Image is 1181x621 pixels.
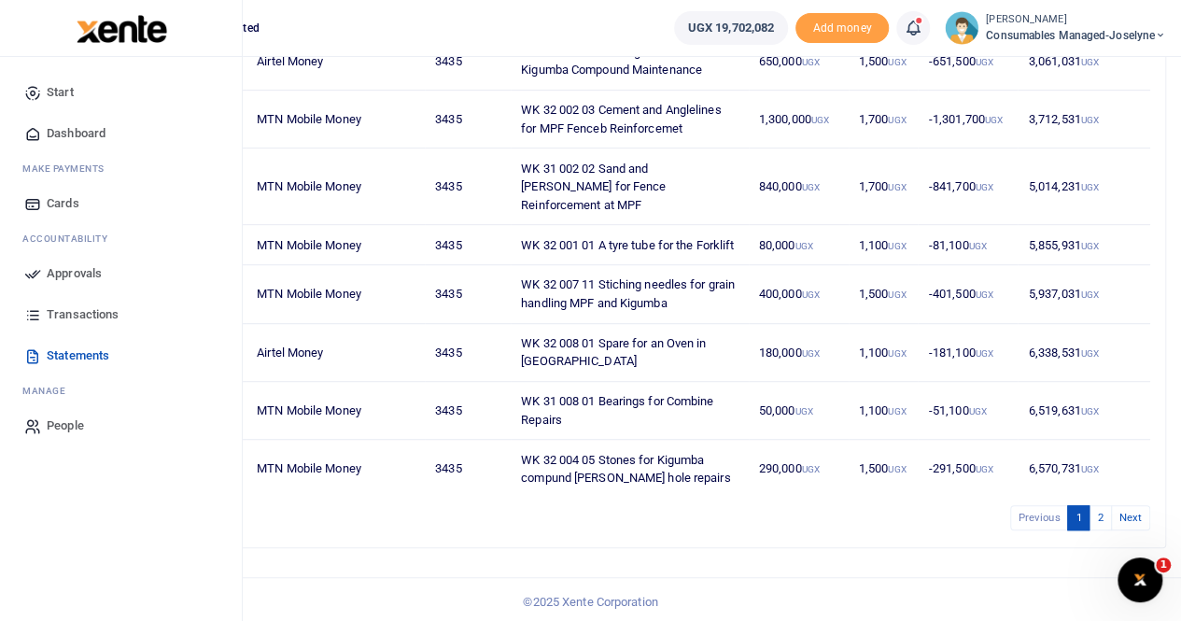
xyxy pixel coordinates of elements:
[511,33,749,91] td: WK 32 007 06 Mowing Machine for Kigumba Compound Maintenance
[849,382,919,440] td: 1,100
[1018,382,1150,440] td: 6,519,631
[811,115,829,125] small: UGX
[749,382,849,440] td: 50,000
[795,13,889,44] li: Toup your wallet
[47,83,74,102] span: Start
[849,440,919,497] td: 1,500
[246,148,425,225] td: MTN Mobile Money
[674,11,788,45] a: UGX 19,702,082
[975,289,992,300] small: UGX
[47,416,84,435] span: People
[749,265,849,323] td: 400,000
[77,15,167,43] img: logo-large
[749,148,849,225] td: 840,000
[1018,440,1150,497] td: 6,570,731
[849,33,919,91] td: 1,500
[425,33,511,91] td: 3435
[511,265,749,323] td: WK 32 007 11 Stiching needles for grain handling MPF and Kigumba
[986,27,1166,44] span: Consumables managed-Joselyne
[1081,464,1099,474] small: UGX
[1111,505,1150,530] a: Next
[511,382,749,440] td: WK 31 008 01 Bearings for Combine Repairs
[888,464,906,474] small: UGX
[425,440,511,497] td: 3435
[32,162,105,176] span: ake Payments
[1081,115,1099,125] small: UGX
[47,305,119,324] span: Transactions
[1081,241,1099,251] small: UGX
[888,406,906,416] small: UGX
[1081,289,1099,300] small: UGX
[918,440,1018,497] td: -291,500
[1018,265,1150,323] td: 5,937,031
[888,115,906,125] small: UGX
[511,91,749,148] td: WK 32 002 03 Cement and Anglelines for MPF Fenceb Reinforcemet
[795,13,889,44] span: Add money
[425,382,511,440] td: 3435
[918,225,1018,265] td: -81,100
[1156,557,1171,572] span: 1
[1018,91,1150,148] td: 3,712,531
[75,21,167,35] a: logo-small logo-large logo-large
[1018,225,1150,265] td: 5,855,931
[15,154,227,183] li: M
[15,376,227,405] li: M
[47,264,102,283] span: Approvals
[975,348,992,359] small: UGX
[918,382,1018,440] td: -51,100
[15,72,227,113] a: Start
[749,440,849,497] td: 290,000
[36,232,107,246] span: countability
[47,346,109,365] span: Statements
[511,324,749,382] td: WK 32 008 01 Spare for an Oven in [GEOGRAPHIC_DATA]
[246,33,425,91] td: Airtel Money
[425,324,511,382] td: 3435
[1018,324,1150,382] td: 6,338,531
[918,33,1018,91] td: -651,500
[32,384,66,398] span: anage
[15,253,227,294] a: Approvals
[425,265,511,323] td: 3435
[794,406,812,416] small: UGX
[1081,348,1099,359] small: UGX
[246,324,425,382] td: Airtel Money
[425,91,511,148] td: 3435
[888,57,906,67] small: UGX
[246,382,425,440] td: MTN Mobile Money
[968,406,986,416] small: UGX
[975,464,992,474] small: UGX
[975,57,992,67] small: UGX
[801,348,819,359] small: UGX
[1018,148,1150,225] td: 5,014,231
[888,241,906,251] small: UGX
[1081,182,1099,192] small: UGX
[801,464,819,474] small: UGX
[795,20,889,34] a: Add money
[801,182,819,192] small: UGX
[918,265,1018,323] td: -401,500
[749,91,849,148] td: 1,300,000
[749,33,849,91] td: 650,000
[945,11,978,45] img: profile-user
[1118,557,1162,602] iframe: Intercom live chat
[801,289,819,300] small: UGX
[425,148,511,225] td: 3435
[945,11,1166,45] a: profile-user [PERSON_NAME] Consumables managed-Joselyne
[749,225,849,265] td: 80,000
[1089,505,1111,530] a: 2
[888,348,906,359] small: UGX
[849,148,919,225] td: 1,700
[15,405,227,446] a: People
[1081,57,1099,67] small: UGX
[849,324,919,382] td: 1,100
[918,324,1018,382] td: -181,100
[1018,33,1150,91] td: 3,061,031
[246,91,425,148] td: MTN Mobile Money
[246,265,425,323] td: MTN Mobile Money
[246,225,425,265] td: MTN Mobile Money
[918,91,1018,148] td: -1,301,700
[511,225,749,265] td: WK 32 001 01 A tyre tube for the Forklift
[849,225,919,265] td: 1,100
[87,503,523,532] div: Showing 1 to 10 of 17 entries
[1067,505,1090,530] a: 1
